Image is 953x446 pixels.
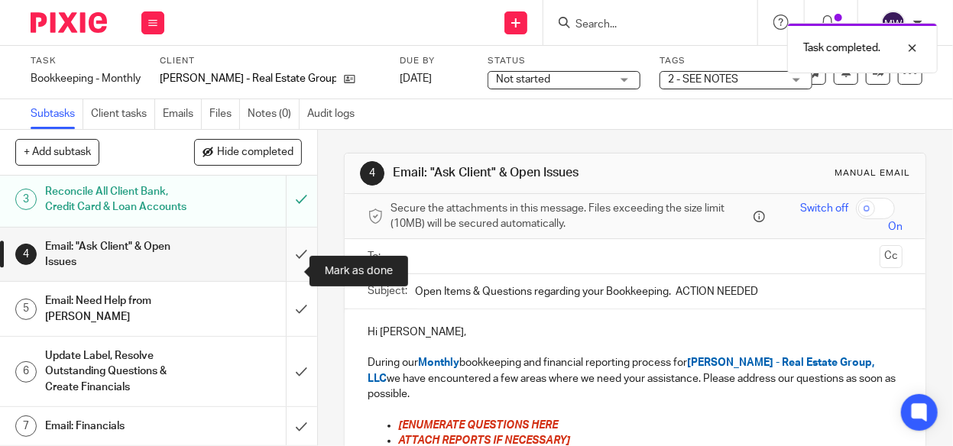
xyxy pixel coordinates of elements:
span: [ENUMERATE QUESTIONS HERE [398,420,558,431]
span: [PERSON_NAME] - Real Estate Group, LLC [368,357,877,383]
span: Hide completed [217,147,293,159]
span: ATTACH REPORTS IF NECESSARY] [398,435,570,446]
div: 4 [15,244,37,265]
span: Switch off [800,201,848,216]
p: [PERSON_NAME] - Real Estate Group, LLC [160,71,336,86]
a: Files [209,99,240,129]
div: 3 [15,189,37,210]
a: Audit logs [307,99,362,129]
span: On [888,219,903,234]
span: Not started [496,74,550,85]
h1: Email: Financials [45,415,196,438]
a: Notes (0) [248,99,300,129]
div: 5 [15,299,37,320]
span: [DATE] [400,73,432,84]
a: Emails [163,99,202,129]
button: + Add subtask [15,139,99,165]
div: Bookkeeping - Monthly [31,71,141,86]
h1: Email: "Ask Client" & Open Issues [393,165,668,181]
div: 7 [15,415,37,437]
img: Pixie [31,12,107,33]
h1: Reconcile All Client Bank, Credit Card & Loan Accounts [45,180,196,219]
label: Subject: [368,283,407,299]
button: Cc [880,245,903,268]
span: Monthly [418,357,459,368]
div: Manual email [835,167,910,179]
img: svg%3E [881,11,906,35]
h1: Email: Need Help from [PERSON_NAME] [45,289,196,328]
label: To: [368,249,384,264]
a: Client tasks [91,99,155,129]
button: Hide completed [194,139,302,165]
span: Secure the attachments in this message. Files exceeding the size limit (10MB) will be secured aut... [391,201,750,232]
h1: Update Label, Resolve Outstanding Questions & Create Financials [45,344,196,399]
div: 6 [15,361,37,383]
a: Subtasks [31,99,83,129]
label: Due by [400,55,468,67]
span: 2 - SEE NOTES [668,74,738,85]
div: 4 [360,161,384,186]
p: During our bookkeeping and financial reporting process for we have encountered a few areas where ... [368,355,903,402]
label: Client [160,55,381,67]
h1: Email: "Ask Client" & Open Issues [45,235,196,274]
p: Task completed. [803,40,880,56]
label: Task [31,55,141,67]
p: Hi [PERSON_NAME], [368,325,903,340]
